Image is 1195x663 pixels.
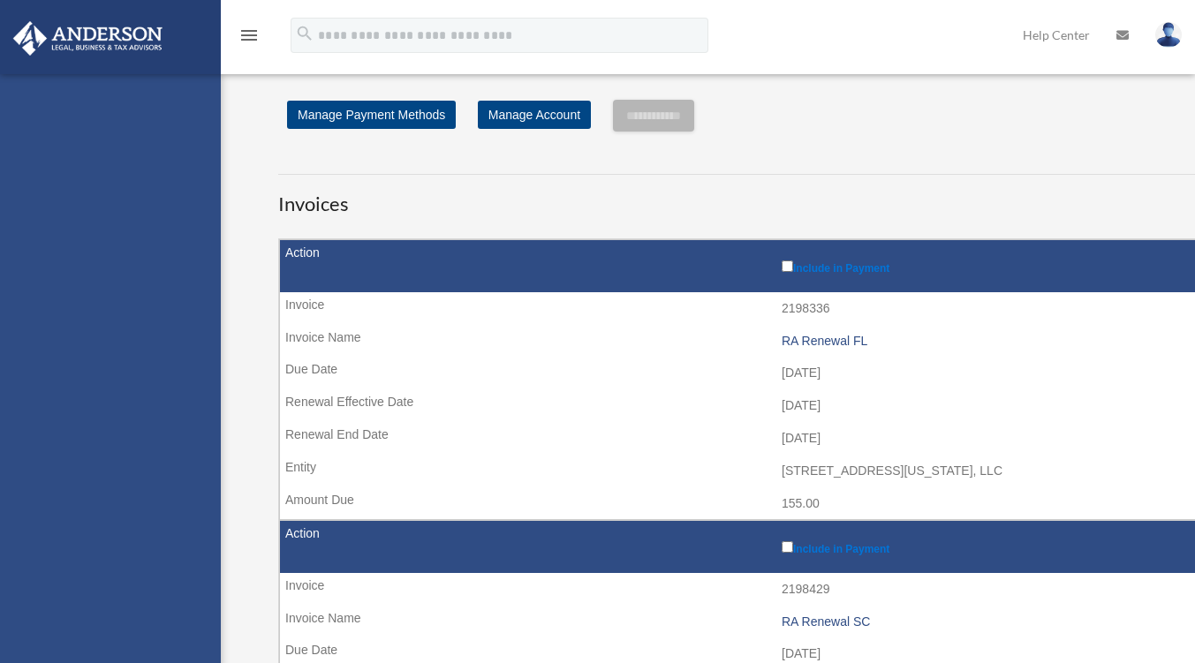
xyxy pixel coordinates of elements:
[8,21,168,56] img: Anderson Advisors Platinum Portal
[1155,22,1182,48] img: User Pic
[782,541,793,553] input: Include in Payment
[295,24,314,43] i: search
[238,31,260,46] a: menu
[478,101,591,129] a: Manage Account
[238,25,260,46] i: menu
[287,101,456,129] a: Manage Payment Methods
[782,260,793,272] input: Include in Payment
